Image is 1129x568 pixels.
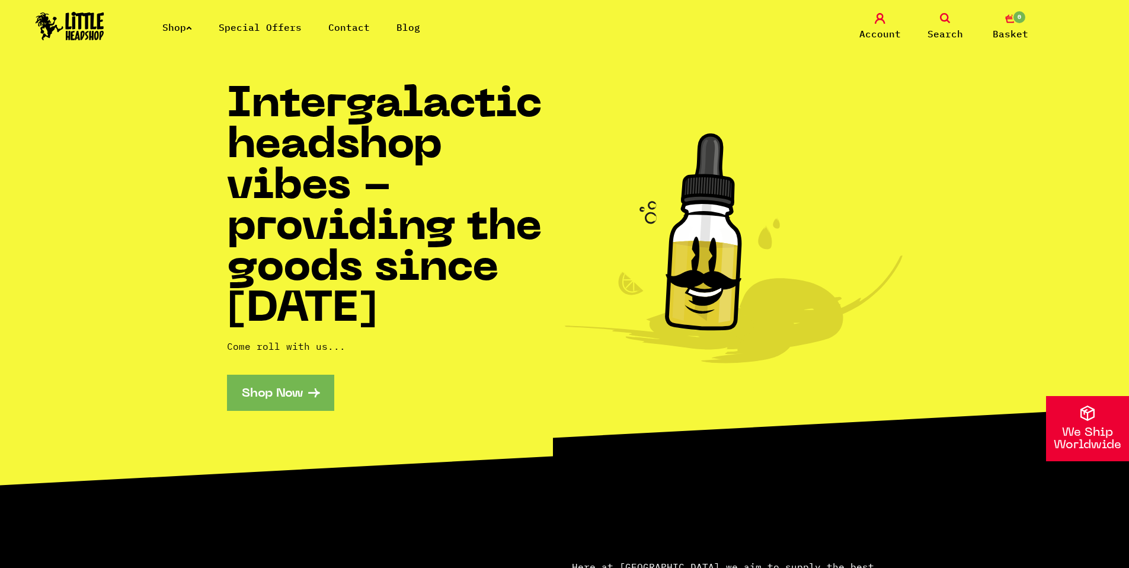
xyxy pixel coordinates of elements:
[916,13,975,41] a: Search
[859,27,901,41] span: Account
[227,375,334,411] a: Shop Now
[227,85,565,331] h1: Intergalactic headshop vibes - providing the goods since [DATE]
[993,27,1028,41] span: Basket
[162,21,192,33] a: Shop
[328,21,370,33] a: Contact
[219,21,302,33] a: Special Offers
[927,27,963,41] span: Search
[1046,427,1129,452] p: We Ship Worldwide
[396,21,420,33] a: Blog
[227,339,565,353] p: Come roll with us...
[36,12,104,40] img: Little Head Shop Logo
[981,13,1040,41] a: 0 Basket
[1012,10,1026,24] span: 0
